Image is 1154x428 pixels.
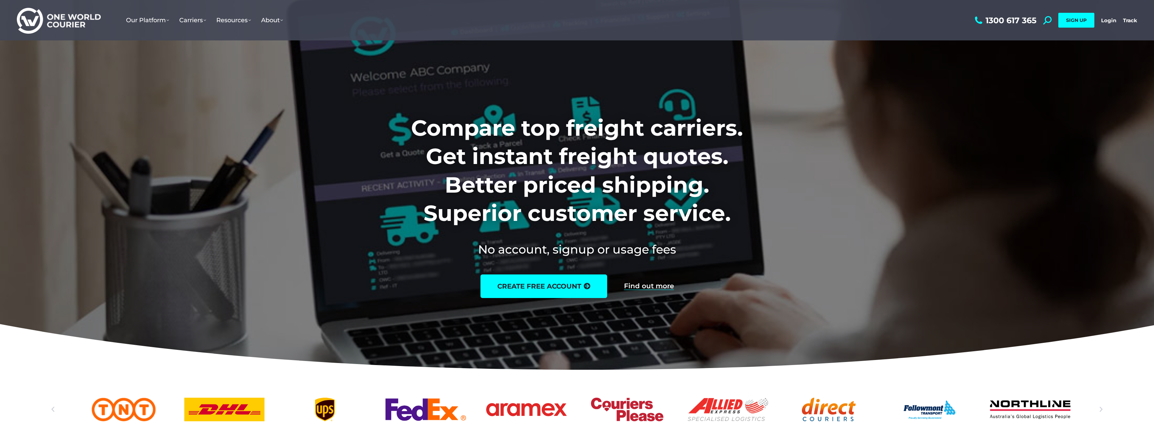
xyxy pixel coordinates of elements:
a: Carriers [174,10,211,31]
div: 10 / 25 [889,398,970,421]
a: Allied Express logo [688,398,768,421]
a: FedEx logo [385,398,466,421]
h1: Compare top freight carriers. Get instant freight quotes. Better priced shipping. Superior custom... [367,114,787,228]
a: Couriers Please logo [587,398,667,421]
div: 4 / 25 [285,398,365,421]
a: Find out more [624,283,674,290]
span: Our Platform [126,17,169,24]
div: 5 / 25 [385,398,466,421]
a: Track [1123,17,1137,24]
div: 2 / 25 [83,398,164,421]
a: Aramex_logo [486,398,567,421]
div: 6 / 25 [486,398,567,421]
div: 3 / 25 [184,398,264,421]
span: About [261,17,283,24]
a: DHl logo [184,398,264,421]
a: 1300 617 365 [973,16,1036,25]
div: Slides [83,398,1070,421]
a: UPS logo [285,398,365,421]
span: Carriers [179,17,206,24]
div: 7 / 25 [587,398,667,421]
a: Login [1101,17,1116,24]
a: Resources [211,10,256,31]
a: Followmont transoirt web logo [889,398,970,421]
span: SIGN UP [1066,17,1087,23]
a: Our Platform [121,10,174,31]
a: create free account [480,274,607,298]
a: About [256,10,288,31]
a: SIGN UP [1058,13,1094,28]
a: Northline logo [990,398,1070,421]
a: Direct Couriers logo [788,398,869,421]
div: 11 / 25 [990,398,1070,421]
div: 9 / 25 [788,398,869,421]
a: TNT logo Australian freight company [83,398,164,421]
img: One World Courier [17,7,101,34]
span: Resources [216,17,251,24]
div: 8 / 25 [688,398,768,421]
h2: No account, signup or usage fees [367,241,787,258]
